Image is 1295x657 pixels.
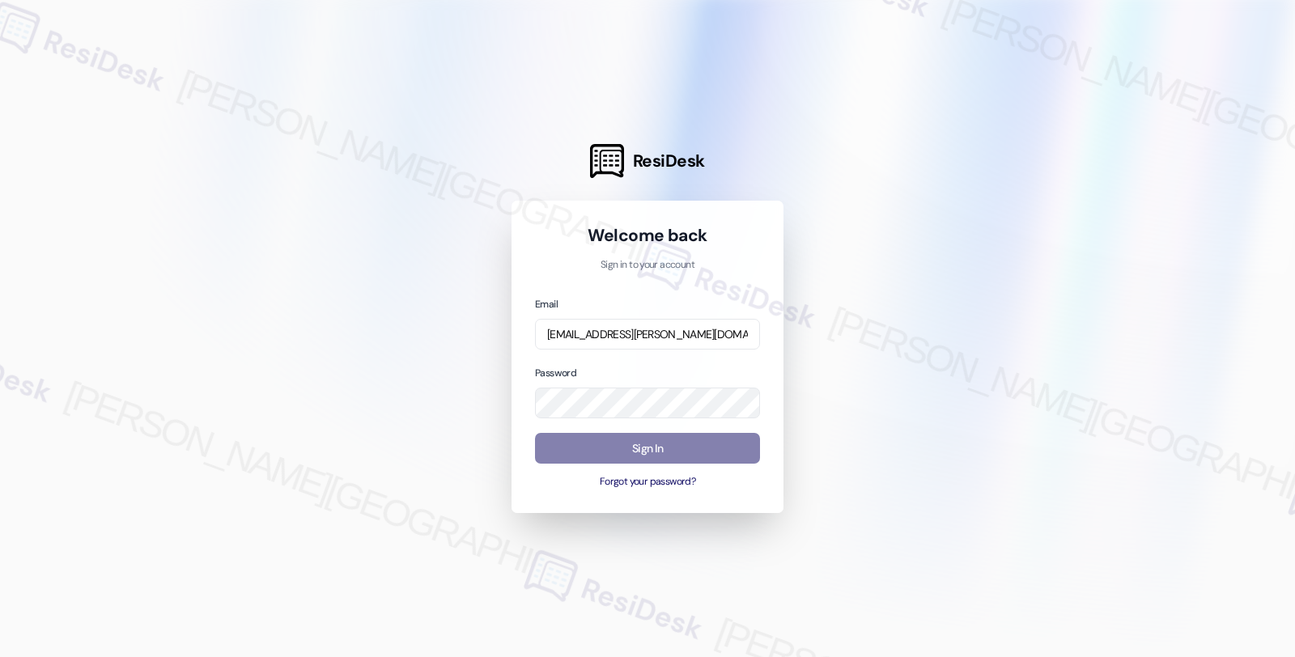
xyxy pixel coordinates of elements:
label: Password [535,367,576,379]
input: name@example.com [535,319,760,350]
button: Sign In [535,433,760,464]
label: Email [535,298,558,311]
button: Forgot your password? [535,475,760,490]
h1: Welcome back [535,224,760,247]
img: ResiDesk Logo [590,144,624,178]
p: Sign in to your account [535,258,760,273]
span: ResiDesk [633,150,705,172]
